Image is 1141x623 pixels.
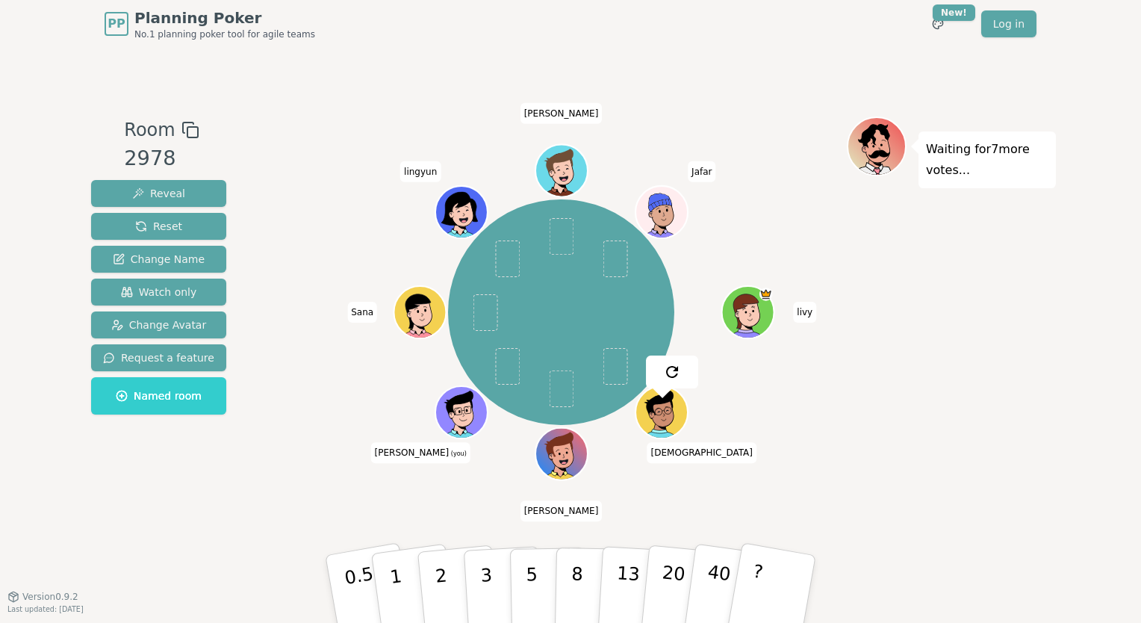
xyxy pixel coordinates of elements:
[111,317,207,332] span: Change Avatar
[347,302,377,323] span: Click to change your name
[437,388,486,437] button: Click to change your avatar
[121,285,197,300] span: Watch only
[933,4,975,21] div: New!
[449,451,467,458] span: (you)
[759,288,772,301] span: livy is the host
[520,501,603,522] span: Click to change your name
[981,10,1036,37] a: Log in
[113,252,205,267] span: Change Name
[91,246,226,273] button: Change Name
[108,15,125,33] span: PP
[132,186,185,201] span: Reveal
[663,363,681,381] img: reset
[7,591,78,603] button: Version0.9.2
[520,103,603,124] span: Click to change your name
[134,7,315,28] span: Planning Poker
[371,443,470,464] span: Click to change your name
[103,350,214,365] span: Request a feature
[116,388,202,403] span: Named room
[91,377,226,415] button: Named room
[124,143,199,174] div: 2978
[135,219,182,234] span: Reset
[91,311,226,338] button: Change Avatar
[22,591,78,603] span: Version 0.9.2
[793,302,816,323] span: Click to change your name
[91,344,226,371] button: Request a feature
[688,161,715,182] span: Click to change your name
[926,139,1048,181] p: Waiting for 7 more votes...
[91,279,226,306] button: Watch only
[7,605,84,613] span: Last updated: [DATE]
[124,117,175,143] span: Room
[105,7,315,40] a: PPPlanning PokerNo.1 planning poker tool for agile teams
[91,180,226,207] button: Reveal
[924,10,951,37] button: New!
[91,213,226,240] button: Reset
[647,443,756,464] span: Click to change your name
[134,28,315,40] span: No.1 planning poker tool for agile teams
[400,161,441,182] span: Click to change your name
